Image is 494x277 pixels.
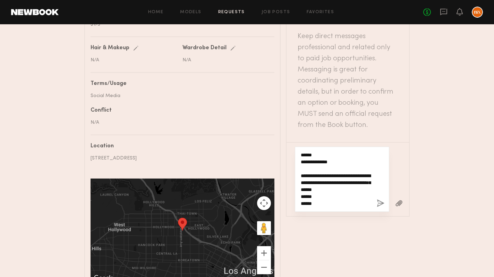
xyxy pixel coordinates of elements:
button: Drag Pegman onto the map to open Street View [257,221,271,235]
header: Keep direct messages professional and related only to paid job opportunities. Messaging is great ... [298,31,398,131]
button: Map camera controls [257,196,271,210]
div: Social Media [91,92,269,99]
div: Location [91,144,269,149]
button: Zoom out [257,260,271,274]
div: Terms/Usage [91,81,269,87]
div: $175 [91,21,269,28]
div: Conflict [91,108,269,113]
div: [STREET_ADDRESS] [91,155,269,162]
a: Requests [218,10,245,15]
div: Hair & Makeup [91,45,129,51]
div: Wardrobe Detail [182,45,227,51]
a: Home [148,10,164,15]
a: Job Posts [262,10,290,15]
a: Favorites [307,10,334,15]
button: Zoom in [257,246,271,260]
div: N/A [91,57,177,64]
a: Models [180,10,201,15]
div: N/A [182,57,269,64]
div: N/A [91,119,269,126]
